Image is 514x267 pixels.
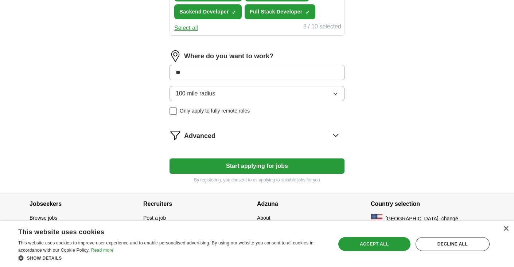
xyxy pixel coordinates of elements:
[170,107,177,115] input: Only apply to fully remote roles
[18,240,314,253] span: This website uses cookies to improve user experience and to enable personalised advertising. By u...
[250,8,303,16] span: Full Stack Developer
[174,24,198,32] button: Select all
[18,225,308,236] div: This website uses cookies
[441,215,458,223] button: change
[303,22,341,32] div: 8 / 10 selected
[245,4,315,19] button: Full Stack Developer✓
[416,237,490,251] div: Decline all
[91,248,114,253] a: Read more, opens a new window
[170,86,344,101] button: 100 mile radius
[184,51,273,61] label: Where do you want to work?
[305,9,310,15] span: ✓
[385,215,439,223] span: [GEOGRAPHIC_DATA]
[143,215,166,221] a: Post a job
[174,4,242,19] button: Backend Developer✓
[257,215,270,221] a: About
[18,254,326,262] div: Show details
[371,194,484,214] h4: Country selection
[170,50,181,62] img: location.png
[27,256,62,261] span: Show details
[503,226,509,232] div: Close
[170,177,344,183] p: By registering, you consent to us applying to suitable jobs for you
[170,158,344,174] button: Start applying for jobs
[338,237,410,251] div: Accept all
[179,8,229,16] span: Backend Developer
[30,215,57,221] a: Browse jobs
[371,214,382,223] img: US flag
[176,89,215,98] span: 100 mile radius
[184,131,215,141] span: Advanced
[170,129,181,141] img: filter
[232,9,236,15] span: ✓
[180,107,250,115] span: Only apply to fully remote roles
